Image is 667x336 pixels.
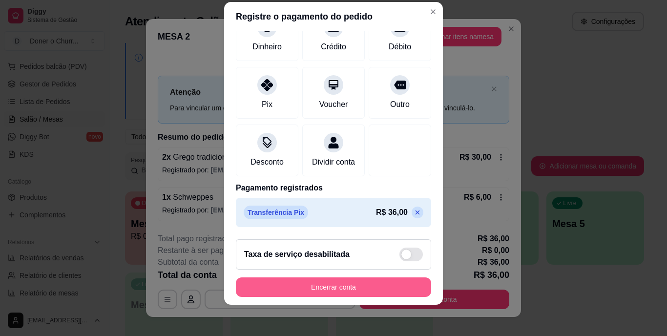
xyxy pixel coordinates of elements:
[312,156,355,168] div: Dividir conta
[236,277,431,297] button: Encerrar conta
[376,207,408,218] p: R$ 36,00
[390,99,410,110] div: Outro
[250,156,284,168] div: Desconto
[236,182,431,194] p: Pagamento registrados
[389,41,411,53] div: Débito
[321,41,346,53] div: Crédito
[244,249,350,260] h2: Taxa de serviço desabilitada
[244,206,308,219] p: Transferência Pix
[262,99,272,110] div: Pix
[224,2,443,31] header: Registre o pagamento do pedido
[319,99,348,110] div: Voucher
[425,4,441,20] button: Close
[252,41,282,53] div: Dinheiro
